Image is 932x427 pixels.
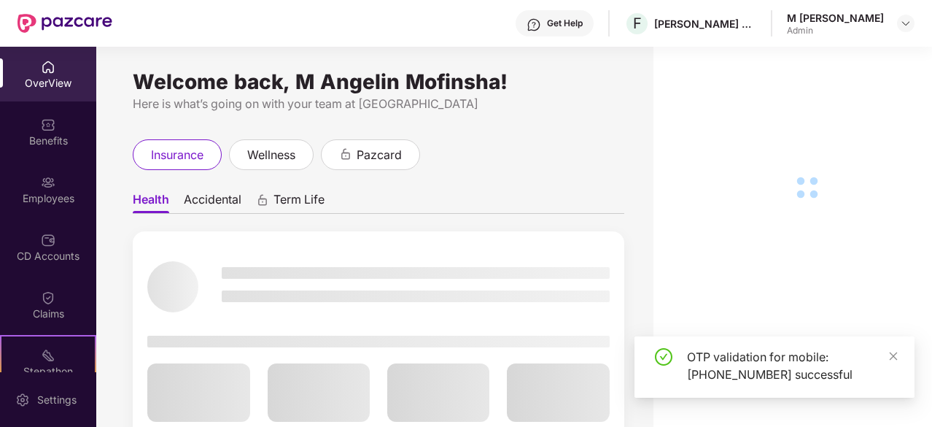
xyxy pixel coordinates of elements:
span: pazcard [357,146,402,164]
div: [PERSON_NAME] & [PERSON_NAME] Labs Private Limited [654,17,756,31]
span: insurance [151,146,203,164]
div: Settings [33,393,81,407]
div: Welcome back, M Angelin Mofinsha! [133,76,624,88]
div: Get Help [547,18,583,29]
span: F [633,15,642,32]
div: Stepathon [1,364,95,379]
img: svg+xml;base64,PHN2ZyBpZD0iRHJvcGRvd24tMzJ4MzIiIHhtbG5zPSJodHRwOi8vd3d3LnczLm9yZy8yMDAwL3N2ZyIgd2... [900,18,912,29]
img: svg+xml;base64,PHN2ZyBpZD0iSGVscC0zMngzMiIgeG1sbnM9Imh0dHA6Ly93d3cudzMub3JnLzIwMDAvc3ZnIiB3aWR0aD... [527,18,541,32]
div: animation [339,147,352,161]
img: svg+xml;base64,PHN2ZyBpZD0iU2V0dGluZy0yMHgyMCIgeG1sbnM9Imh0dHA6Ly93d3cudzMub3JnLzIwMDAvc3ZnIiB3aW... [15,393,30,407]
span: close [888,351,898,361]
img: svg+xml;base64,PHN2ZyBpZD0iRW1wbG95ZWVzIiB4bWxucz0iaHR0cDovL3d3dy53My5vcmcvMjAwMC9zdmciIHdpZHRoPS... [41,175,55,190]
img: svg+xml;base64,PHN2ZyBpZD0iQ2xhaW0iIHhtbG5zPSJodHRwOi8vd3d3LnczLm9yZy8yMDAwL3N2ZyIgd2lkdGg9IjIwIi... [41,291,55,305]
span: check-circle [655,348,672,366]
div: Admin [787,25,884,36]
div: OTP validation for mobile: [PHONE_NUMBER] successful [687,348,897,383]
div: Here is what’s going on with your team at [GEOGRAPHIC_DATA] [133,95,624,113]
span: wellness [247,146,295,164]
img: svg+xml;base64,PHN2ZyBpZD0iQmVuZWZpdHMiIHhtbG5zPSJodHRwOi8vd3d3LnczLm9yZy8yMDAwL3N2ZyIgd2lkdGg9Ij... [41,118,55,132]
div: M [PERSON_NAME] [787,11,884,25]
span: Accidental [184,192,241,213]
img: svg+xml;base64,PHN2ZyB4bWxucz0iaHR0cDovL3d3dy53My5vcmcvMjAwMC9zdmciIHdpZHRoPSIyMSIgaGVpZ2h0PSIyMC... [41,348,55,363]
span: Term Life [273,192,325,213]
img: New Pazcare Logo [18,14,112,33]
span: Health [133,192,169,213]
img: svg+xml;base64,PHN2ZyBpZD0iSG9tZSIgeG1sbnM9Imh0dHA6Ly93d3cudzMub3JnLzIwMDAvc3ZnIiB3aWR0aD0iMjAiIG... [41,60,55,74]
img: svg+xml;base64,PHN2ZyBpZD0iQ0RfQWNjb3VudHMiIGRhdGEtbmFtZT0iQ0QgQWNjb3VudHMiIHhtbG5zPSJodHRwOi8vd3... [41,233,55,247]
div: animation [256,193,269,207]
